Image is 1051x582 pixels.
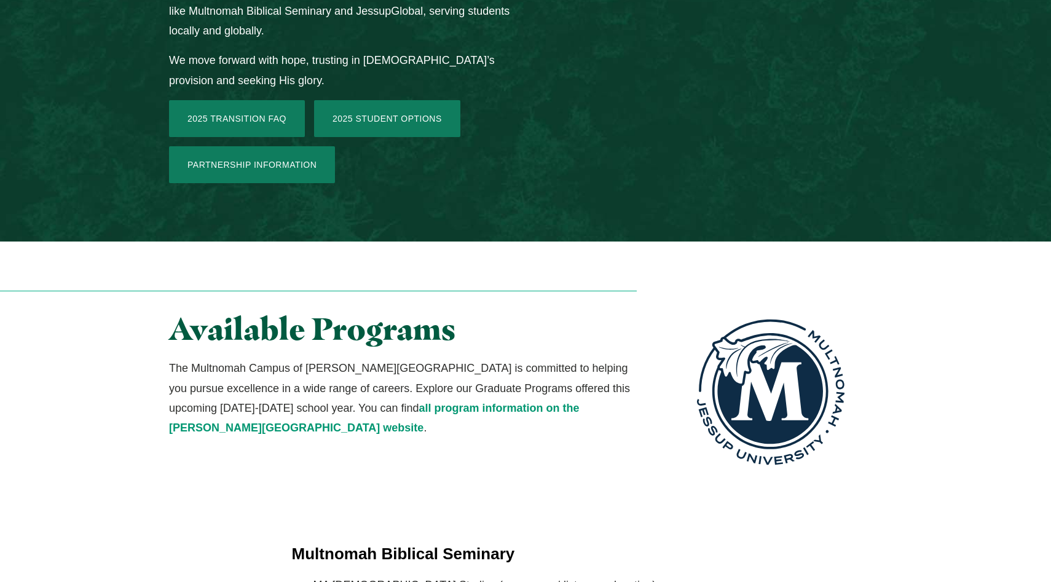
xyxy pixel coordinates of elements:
a: 2025 Transition FAQ [169,100,305,137]
h2: Available Programs [169,312,637,346]
a: Partnership Information [169,146,335,183]
a: 2025 Student Options [314,100,460,137]
p: We move forward with hope, trusting in [DEMOGRAPHIC_DATA]’s provision and seeking His glory. [169,50,514,90]
h4: Multnomah Biblical Seminary [292,543,760,565]
p: The Multnomah Campus of [PERSON_NAME][GEOGRAPHIC_DATA] is committed to helping you pursue excelle... [169,358,637,438]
